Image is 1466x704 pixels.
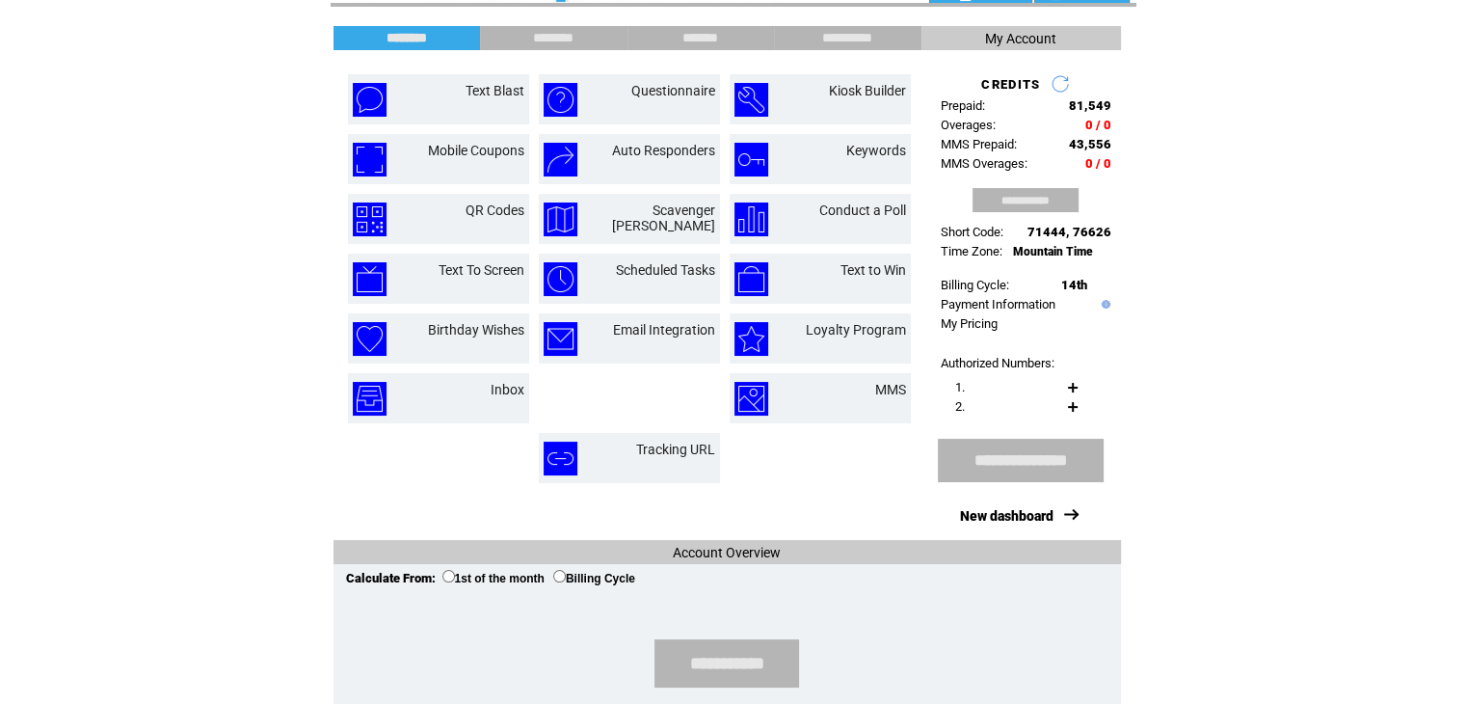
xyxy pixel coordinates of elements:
[1061,278,1087,292] span: 14th
[616,262,715,278] a: Scheduled Tasks
[1085,118,1111,132] span: 0 / 0
[353,322,386,356] img: birthday-wishes.png
[353,83,386,117] img: text-blast.png
[631,83,715,98] a: Questionnaire
[960,508,1053,524] a: New dashboard
[428,143,524,158] a: Mobile Coupons
[442,570,455,582] input: 1st of the month
[612,203,715,233] a: Scavenger [PERSON_NAME]
[553,570,566,582] input: Billing Cycle
[612,143,715,158] a: Auto Responders
[829,83,906,98] a: Kiosk Builder
[544,203,577,236] img: scavenger-hunt.png
[941,356,1054,370] span: Authorized Numbers:
[428,322,524,338] a: Birthday Wishes
[941,244,1002,258] span: Time Zone:
[941,118,996,132] span: Overages:
[1027,225,1111,239] span: 71444, 76626
[846,143,906,158] a: Keywords
[941,225,1003,239] span: Short Code:
[466,203,524,218] a: QR Codes
[941,137,1017,151] span: MMS Prepaid:
[353,262,386,296] img: text-to-screen.png
[1013,245,1093,258] span: Mountain Time
[673,545,781,560] span: Account Overview
[466,83,524,98] a: Text Blast
[941,156,1027,171] span: MMS Overages:
[840,262,906,278] a: Text to Win
[1097,300,1110,309] img: help.gif
[734,143,768,176] img: keywords.png
[544,322,577,356] img: email-integration.png
[734,203,768,236] img: conduct-a-poll.png
[544,143,577,176] img: auto-responders.png
[734,262,768,296] img: text-to-win.png
[613,322,715,338] a: Email Integration
[544,262,577,296] img: scheduled-tasks.png
[734,382,768,416] img: mms.png
[636,442,715,457] a: Tracking URL
[439,262,524,278] a: Text To Screen
[941,316,998,331] a: My Pricing
[544,442,577,475] img: tracking-url.png
[442,572,545,585] label: 1st of the month
[734,322,768,356] img: loyalty-program.png
[875,382,906,397] a: MMS
[981,77,1040,92] span: CREDITS
[1069,137,1111,151] span: 43,556
[544,83,577,117] img: questionnaire.png
[941,297,1055,311] a: Payment Information
[985,31,1056,46] span: My Account
[1085,156,1111,171] span: 0 / 0
[819,203,906,218] a: Conduct a Poll
[734,83,768,117] img: kiosk-builder.png
[553,572,635,585] label: Billing Cycle
[955,380,965,394] span: 1.
[955,399,965,414] span: 2.
[346,571,436,585] span: Calculate From:
[353,203,386,236] img: qr-codes.png
[491,382,524,397] a: Inbox
[941,278,1009,292] span: Billing Cycle:
[806,322,906,338] a: Loyalty Program
[353,382,386,416] img: inbox.png
[353,143,386,176] img: mobile-coupons.png
[941,98,985,113] span: Prepaid:
[1069,98,1111,113] span: 81,549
